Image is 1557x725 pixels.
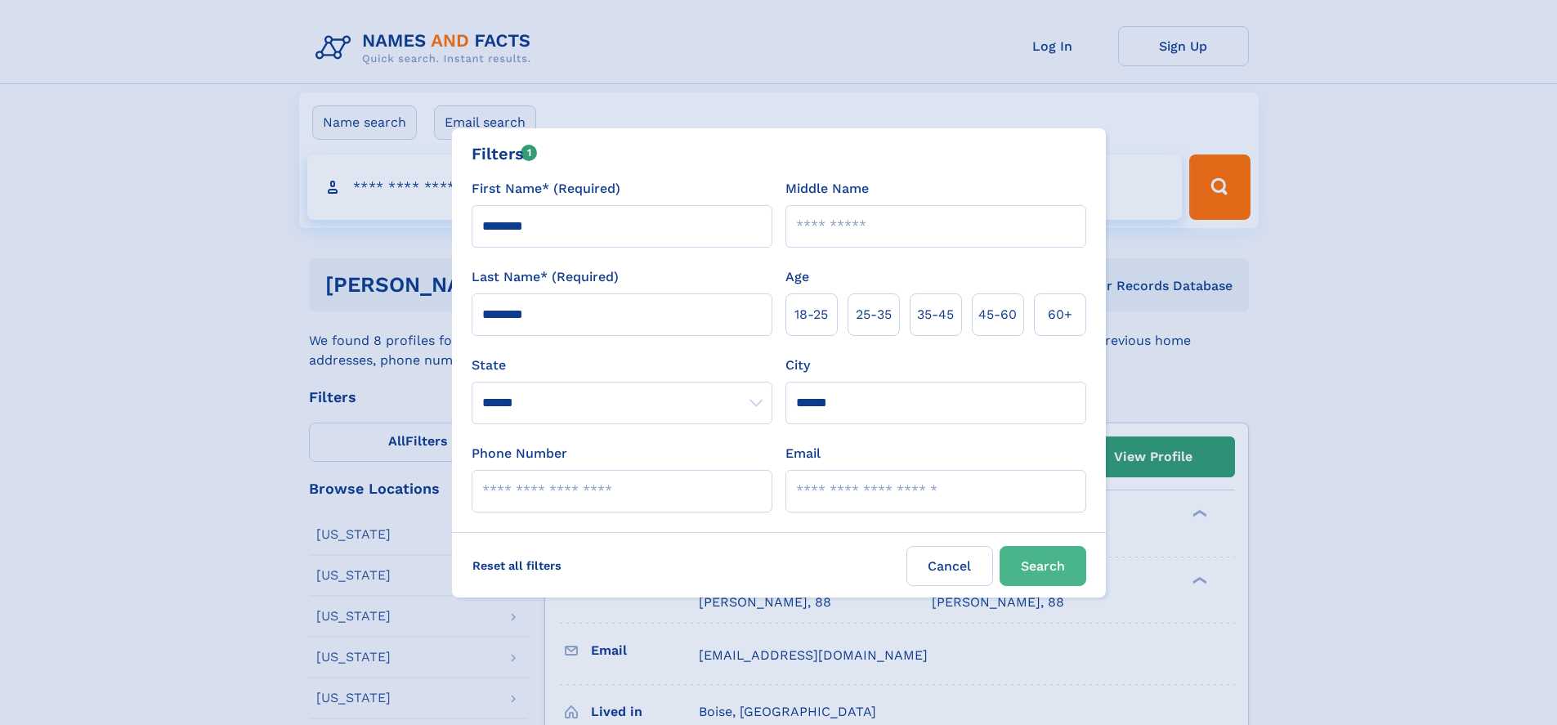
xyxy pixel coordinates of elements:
[785,356,810,375] label: City
[785,179,869,199] label: Middle Name
[978,305,1017,324] span: 45‑60
[785,267,809,287] label: Age
[1048,305,1072,324] span: 60+
[472,444,567,463] label: Phone Number
[856,305,892,324] span: 25‑35
[472,141,538,166] div: Filters
[472,356,772,375] label: State
[472,267,619,287] label: Last Name* (Required)
[906,546,993,586] label: Cancel
[785,444,821,463] label: Email
[1000,546,1086,586] button: Search
[794,305,828,324] span: 18‑25
[462,546,572,585] label: Reset all filters
[472,179,620,199] label: First Name* (Required)
[917,305,954,324] span: 35‑45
